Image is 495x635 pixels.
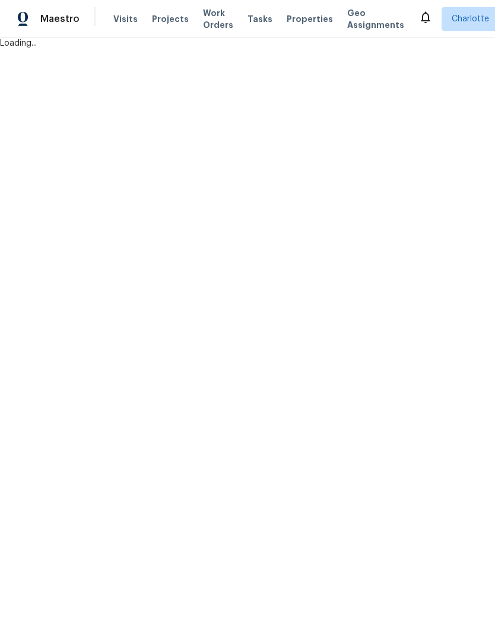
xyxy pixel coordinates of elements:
[247,15,272,23] span: Tasks
[287,13,333,25] span: Properties
[40,13,80,25] span: Maestro
[347,7,404,31] span: Geo Assignments
[152,13,189,25] span: Projects
[452,13,489,25] span: Charlotte
[203,7,233,31] span: Work Orders
[113,13,138,25] span: Visits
